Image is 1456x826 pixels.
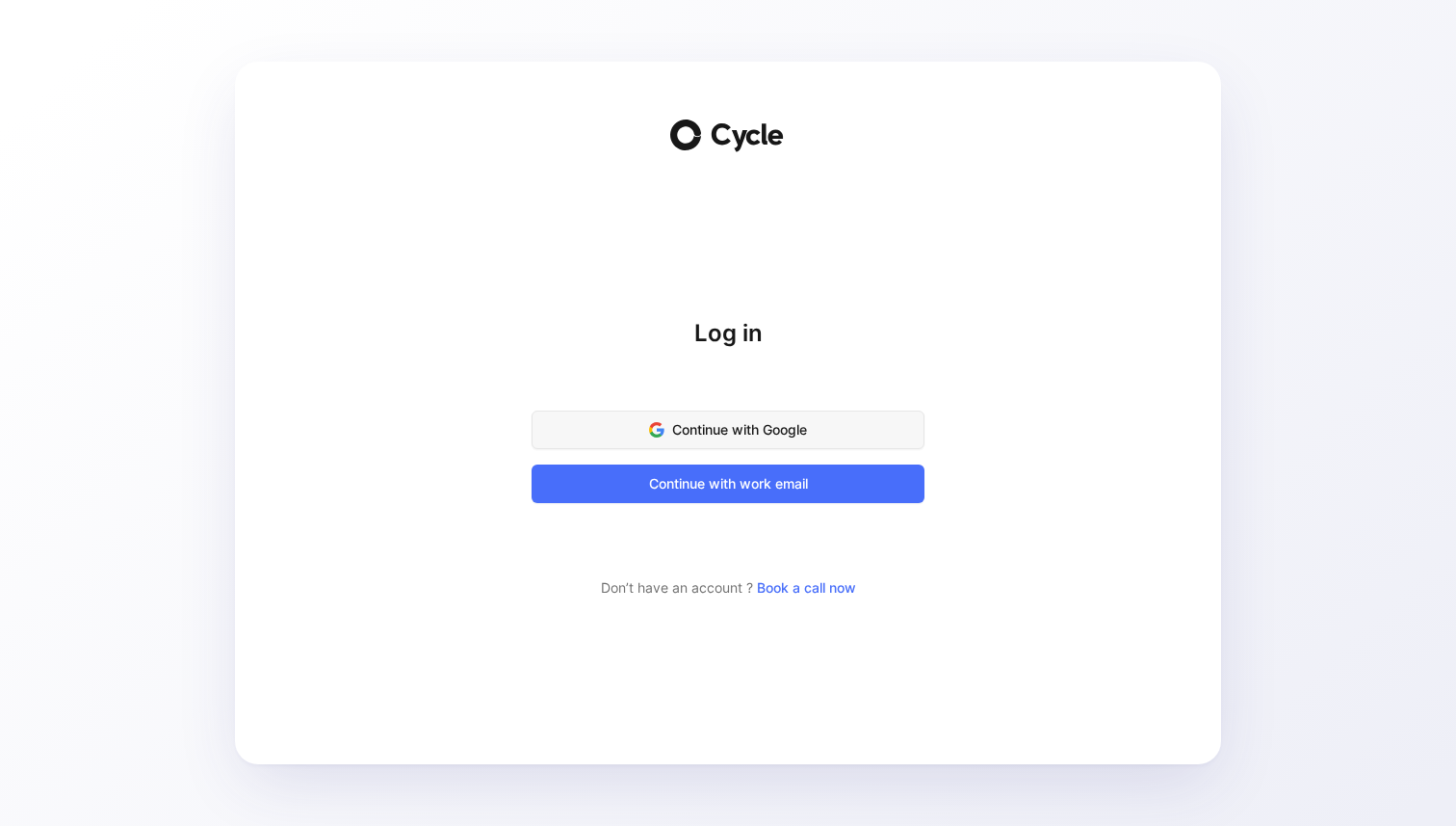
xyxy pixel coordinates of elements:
span: Continue with work email [556,472,900,495]
button: Continue with work email [532,465,924,503]
span: Continue with Google [556,418,900,441]
div: Don’t have an account ? [532,576,924,600]
h1: Log in [532,318,924,349]
a: Book a call now [757,579,856,596]
button: Continue with Google [532,411,924,449]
